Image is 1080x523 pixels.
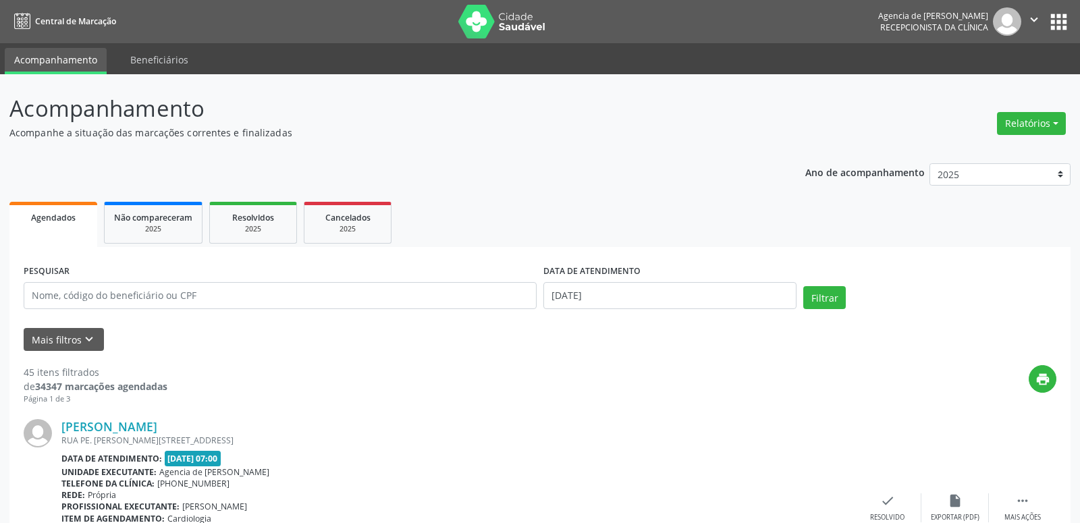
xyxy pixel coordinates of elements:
[948,493,963,508] i: insert_drive_file
[997,112,1066,135] button: Relatórios
[35,16,116,27] span: Central de Marcação
[182,501,247,512] span: [PERSON_NAME]
[24,282,537,309] input: Nome, código do beneficiário ou CPF
[24,419,52,447] img: img
[870,513,905,522] div: Resolvido
[61,466,157,478] b: Unidade executante:
[9,92,752,126] p: Acompanhamento
[31,212,76,223] span: Agendados
[803,286,846,309] button: Filtrar
[1027,12,1042,27] i: 
[24,328,104,352] button: Mais filtroskeyboard_arrow_down
[61,478,155,489] b: Telefone da clínica:
[9,126,752,140] p: Acompanhe a situação das marcações correntes e finalizadas
[88,489,116,501] span: Própria
[931,513,979,522] div: Exportar (PDF)
[35,380,167,393] strong: 34347 marcações agendadas
[543,282,796,309] input: Selecione um intervalo
[1021,7,1047,36] button: 
[61,489,85,501] b: Rede:
[1035,372,1050,387] i: print
[24,379,167,393] div: de
[61,501,180,512] b: Profissional executante:
[61,453,162,464] b: Data de atendimento:
[1004,513,1041,522] div: Mais ações
[232,212,274,223] span: Resolvidos
[24,365,167,379] div: 45 itens filtrados
[82,332,97,347] i: keyboard_arrow_down
[1015,493,1030,508] i: 
[24,393,167,405] div: Página 1 de 3
[325,212,371,223] span: Cancelados
[9,10,116,32] a: Central de Marcação
[880,22,988,33] span: Recepcionista da clínica
[5,48,107,74] a: Acompanhamento
[114,224,192,234] div: 2025
[165,451,221,466] span: [DATE] 07:00
[157,478,230,489] span: [PHONE_NUMBER]
[1029,365,1056,393] button: print
[878,10,988,22] div: Agencia de [PERSON_NAME]
[61,435,854,446] div: RUA PE. [PERSON_NAME][STREET_ADDRESS]
[880,493,895,508] i: check
[121,48,198,72] a: Beneficiários
[61,419,157,434] a: [PERSON_NAME]
[24,261,70,282] label: PESQUISAR
[805,163,925,180] p: Ano de acompanhamento
[543,261,641,282] label: DATA DE ATENDIMENTO
[1047,10,1071,34] button: apps
[314,224,381,234] div: 2025
[114,212,192,223] span: Não compareceram
[159,466,269,478] span: Agencia de [PERSON_NAME]
[993,7,1021,36] img: img
[219,224,287,234] div: 2025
